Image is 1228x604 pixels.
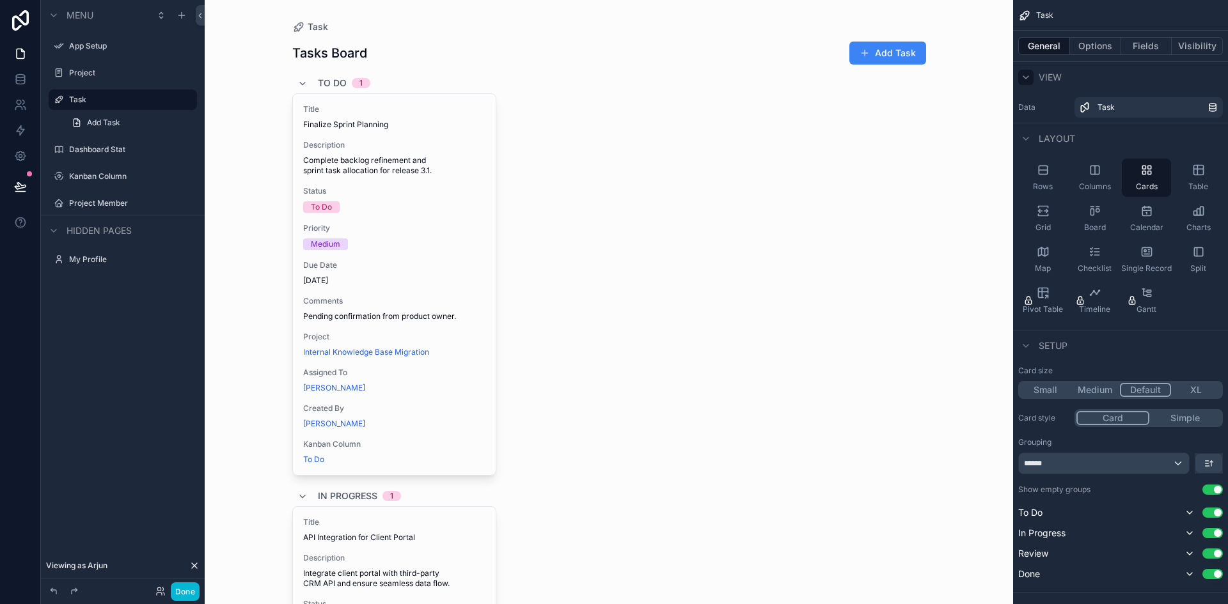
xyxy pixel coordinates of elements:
[303,368,486,378] span: Assigned To
[1078,263,1112,274] span: Checklist
[303,553,486,563] span: Description
[303,140,486,150] span: Description
[1039,339,1067,352] span: Setup
[308,20,328,33] span: Task
[1137,304,1156,314] span: Gantt
[849,42,926,65] button: Add Task
[1070,383,1120,397] button: Medium
[1018,437,1051,447] label: Grouping
[303,419,365,429] a: [PERSON_NAME]
[303,568,486,589] span: Integrate client portal with third-party CRM API and ensure seamless data flow.
[69,198,194,208] label: Project Member
[292,20,328,33] a: Task
[303,332,486,342] span: Project
[303,120,486,130] span: Finalize Sprint Planning
[1018,413,1069,423] label: Card style
[87,118,120,128] span: Add Task
[1020,383,1070,397] button: Small
[69,41,194,51] label: App Setup
[303,383,365,393] a: [PERSON_NAME]
[303,223,486,233] span: Priority
[1070,37,1121,55] button: Options
[318,490,377,502] span: In Progress
[303,439,486,449] span: Kanban Column
[359,78,363,88] div: 1
[1033,182,1053,192] span: Rows
[1186,222,1211,233] span: Charts
[292,44,367,62] h1: Tasks Board
[303,347,429,357] a: Internal Knowledge Base Migration
[1171,383,1221,397] button: XL
[69,68,194,78] label: Project
[1035,263,1051,274] span: Map
[1018,240,1067,279] button: Map
[1018,527,1066,539] span: In Progress
[1122,199,1171,238] button: Calendar
[1076,411,1149,425] button: Card
[1190,263,1206,274] span: Split
[1018,159,1067,197] button: Rows
[303,104,486,114] span: Title
[1070,159,1119,197] button: Columns
[1018,366,1053,376] label: Card size
[1023,304,1063,314] span: Pivot Table
[303,296,486,306] span: Comments
[1018,568,1040,580] span: Done
[303,517,486,527] span: Title
[69,144,194,155] label: Dashboard Stat
[1039,132,1075,145] span: Layout
[1121,263,1172,274] span: Single Record
[303,454,324,465] span: To Do
[1149,411,1221,425] button: Simple
[171,582,200,601] button: Done
[303,260,486,270] span: Due Date
[1074,97,1223,118] a: Task
[1084,222,1106,233] span: Board
[292,93,497,476] a: TitleFinalize Sprint PlanningDescriptionComplete backlog refinement and sprint task allocation fo...
[1122,281,1171,320] button: Gantt
[390,491,393,501] div: 1
[1035,222,1051,233] span: Grid
[1018,37,1070,55] button: General
[69,254,194,265] label: My Profile
[1018,506,1043,519] span: To Do
[1174,159,1223,197] button: Table
[303,186,486,196] span: Status
[303,155,486,176] span: Complete backlog refinement and sprint task allocation for release 3.1.
[1018,547,1048,560] span: Review
[1036,10,1053,20] span: Task
[1018,484,1090,495] label: Show empty groups
[1079,182,1111,192] span: Columns
[318,77,347,89] span: To Do
[1122,159,1171,197] button: Cards
[1174,199,1223,238] button: Charts
[69,95,189,105] label: Task
[1172,37,1223,55] button: Visibility
[1188,182,1208,192] span: Table
[1120,383,1171,397] button: Default
[46,561,107,571] span: Viewing as Arjun
[303,403,486,414] span: Created By
[1136,182,1158,192] span: Cards
[303,532,486,543] span: API Integration for Client Portal
[69,171,194,182] label: Kanban Column
[303,275,486,286] span: [DATE]
[67,9,93,22] span: Menu
[1122,240,1171,279] button: Single Record
[1174,240,1223,279] button: Split
[1039,71,1062,84] span: View
[67,224,132,237] span: Hidden pages
[1018,102,1069,112] label: Data
[311,238,340,250] div: Medium
[64,112,197,133] a: Add Task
